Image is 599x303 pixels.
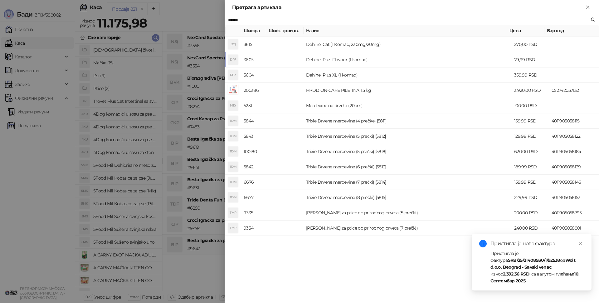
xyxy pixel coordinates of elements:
[228,116,238,126] div: TDM
[549,113,599,129] td: 4011905058115
[241,144,266,159] td: 100180
[228,192,238,202] div: TDM
[304,129,512,144] td: Trixie Drvene merdevine (5 prečki) [5812]
[512,67,549,83] td: 359,99 RSD
[304,37,512,52] td: Dehinel Cat (1 Komad, 230mg/20mg)
[241,98,266,113] td: 5231
[549,221,599,236] td: 4011905058801
[479,240,487,247] span: info-circle
[512,175,549,190] td: 159,99 RSD
[549,205,599,221] td: 4011905058795
[304,52,512,67] td: Dehinel Plus Flavour (1 komad)
[228,147,238,156] div: TDM
[577,240,584,247] a: Close
[304,205,512,221] td: [PERSON_NAME] za ptice od prirodnog drveta (5 prečki)
[304,113,512,129] td: Trixie Drvene merdevine (4 prečke) [5811]
[304,221,512,236] td: [PERSON_NAME] za ptice od prirodnog drveta (7 prečki)
[507,25,544,37] th: Цена
[512,221,549,236] td: 240,00 RSD
[503,271,529,277] strong: 2.392,36 RSD
[241,129,266,144] td: 5843
[241,221,266,236] td: 9334
[241,37,266,52] td: 3615
[512,37,549,52] td: 270,00 RSD
[241,25,266,37] th: Шифра
[544,25,594,37] th: Бар код
[512,52,549,67] td: 79,99 RSD
[512,190,549,205] td: 229,99 RSD
[304,159,512,175] td: Trixie Drvene merdevine (6 prečki) [5813]
[549,144,599,159] td: 4011905058184
[304,83,512,98] td: HPDD ON-CARE PILETINA 1.5 kg
[508,257,560,263] strong: SRB/25/21408930/1/92538
[549,83,599,98] td: 052742057132
[490,250,584,284] div: Пристигла је фактура од , износ , са валутом плаћања
[490,240,584,247] div: Пристигла је нова фактура
[228,55,238,65] div: DPF
[304,190,512,205] td: Trixie Drvene merdevine (8 prečki) [5815]
[549,159,599,175] td: 4011905058139
[241,159,266,175] td: 5842
[304,98,512,113] td: Merdevine od drveta (20cm)
[228,223,238,233] div: TMP
[228,101,238,111] div: MD(
[549,190,599,205] td: 4011905058153
[512,205,549,221] td: 200,00 RSD
[241,190,266,205] td: 6677
[266,25,304,37] th: Шиф. произв.
[304,67,512,83] td: Dehinel Plus XL (1 komad)
[512,159,549,175] td: 189,99 RSD
[241,113,266,129] td: 5844
[241,52,266,67] td: 3603
[228,177,238,187] div: TDM
[304,25,507,37] th: Назив
[228,208,238,218] div: TMP
[304,175,512,190] td: Trixie Drvene merdevine (7 prečki) [5814]
[578,241,583,246] span: close
[228,162,238,172] div: TDM
[241,83,266,98] td: 200386
[584,4,592,11] button: Close
[549,129,599,144] td: 4011905058122
[232,4,584,11] div: Претрага артикала
[512,98,549,113] td: 100,00 RSD
[304,144,512,159] td: Trixie Drvene merdevine (5 prečki) [5818]
[549,175,599,190] td: 4011905058146
[228,70,238,80] div: DPX
[512,113,549,129] td: 159,99 RSD
[228,131,238,141] div: TDM
[228,39,238,49] div: DC(
[241,175,266,190] td: 6676
[512,129,549,144] td: 129,99 RSD
[241,205,266,221] td: 9335
[512,83,549,98] td: 3.920,00 RSD
[241,67,266,83] td: 3604
[512,144,549,159] td: 620,00 RSD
